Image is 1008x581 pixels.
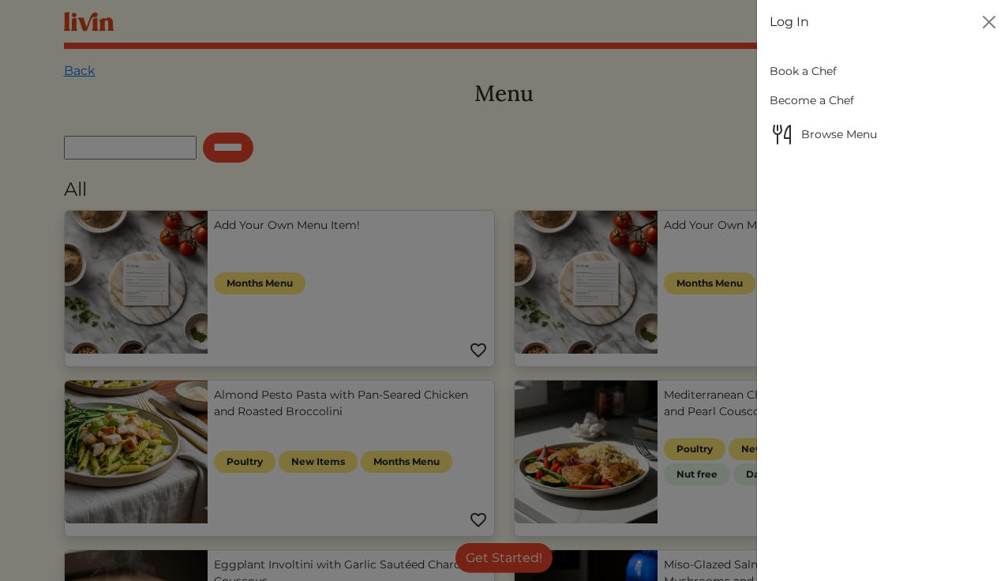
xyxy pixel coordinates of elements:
a: Become a Chef [770,86,995,115]
span: Browse Menu [770,122,995,147]
img: Browse Menu [770,122,795,147]
a: Browse MenuBrowse Menu [770,115,995,153]
a: Log In [770,13,809,32]
a: Book a Chef [770,57,995,86]
button: Close [976,9,1002,35]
